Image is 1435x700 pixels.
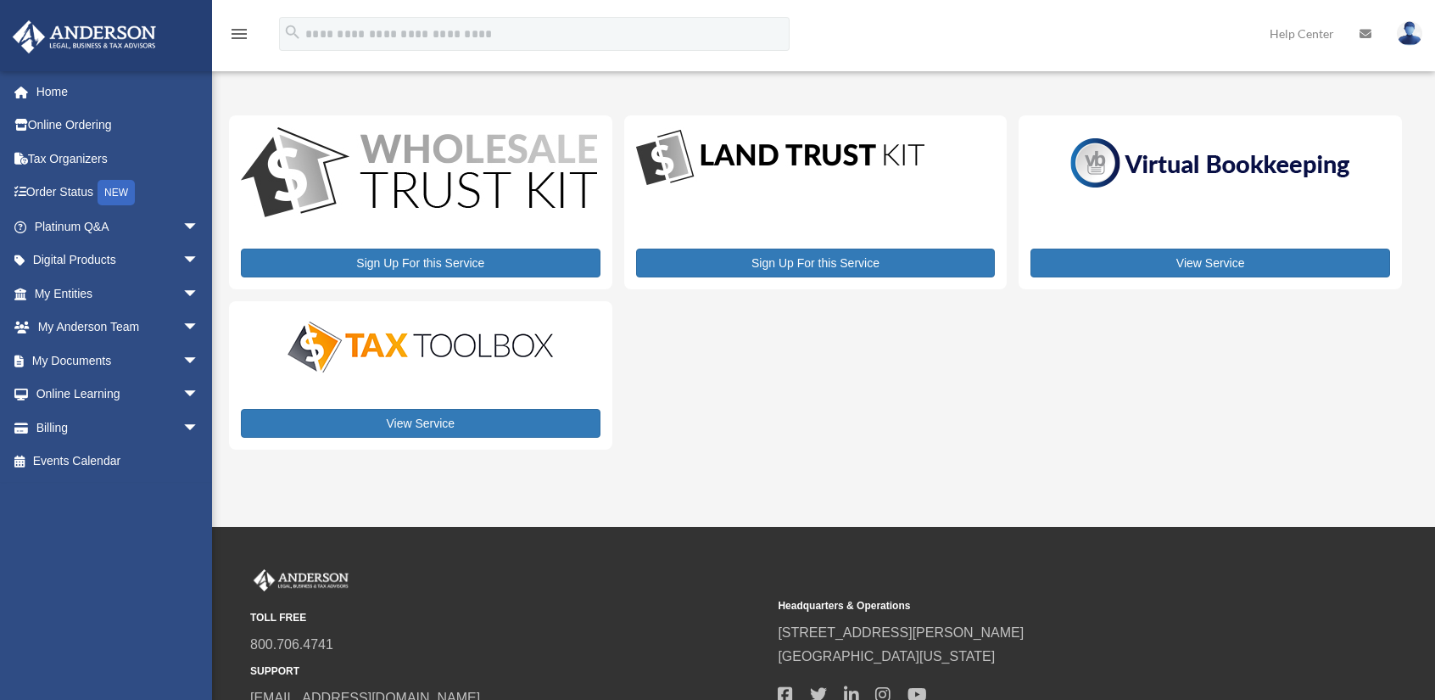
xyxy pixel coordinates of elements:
i: menu [229,24,249,44]
i: search [283,23,302,42]
span: arrow_drop_down [182,344,216,378]
a: Platinum Q&Aarrow_drop_down [12,210,225,244]
small: SUPPORT [250,663,766,680]
small: TOLL FREE [250,609,766,627]
span: arrow_drop_down [182,210,216,244]
a: Online Learningarrow_drop_down [12,378,225,412]
a: Sign Up For this Service [241,249,600,277]
a: Billingarrow_drop_down [12,411,225,445]
span: arrow_drop_down [182,411,216,445]
img: LandTrust_lgo-1.jpg [636,127,924,189]
a: [GEOGRAPHIC_DATA][US_STATE] [778,649,995,664]
a: Order StatusNEW [12,176,225,210]
span: arrow_drop_down [182,244,216,278]
span: arrow_drop_down [182,311,216,345]
a: Tax Organizers [12,142,225,176]
span: arrow_drop_down [182,277,216,311]
a: Online Ordering [12,109,225,143]
img: User Pic [1397,21,1422,46]
img: Anderson Advisors Platinum Portal [250,569,352,591]
a: Digital Productsarrow_drop_down [12,244,216,277]
a: Sign Up For this Service [636,249,996,277]
div: NEW [98,180,135,205]
a: menu [229,30,249,44]
a: My Entitiesarrow_drop_down [12,277,225,311]
a: Home [12,75,225,109]
a: Events Calendar [12,445,225,479]
a: My Anderson Teamarrow_drop_down [12,311,225,344]
a: [STREET_ADDRESS][PERSON_NAME] [778,625,1024,640]
span: arrow_drop_down [182,378,216,412]
img: WS-Trust-Kit-lgo-1.jpg [241,127,597,221]
a: View Service [1030,249,1390,277]
small: Headquarters & Operations [778,597,1293,615]
a: 800.706.4741 [250,637,333,652]
a: View Service [241,409,600,438]
img: Anderson Advisors Platinum Portal [8,20,161,53]
a: My Documentsarrow_drop_down [12,344,225,378]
